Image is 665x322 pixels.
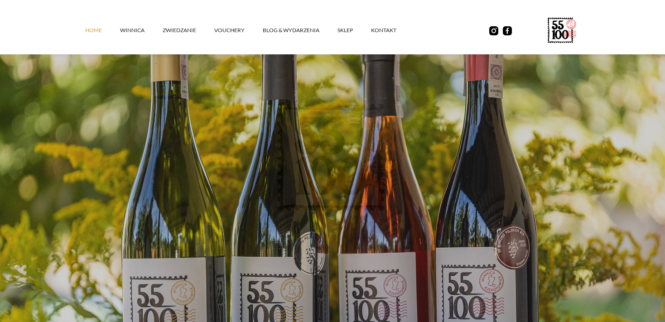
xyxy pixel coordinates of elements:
a: SKLEP [337,17,371,44]
a: vouchery [214,17,263,44]
a: Blog & Wydarzenia [263,17,337,44]
a: kontakt [371,17,414,44]
a: ZWIEDZANIE [163,17,214,44]
a: Home [85,17,120,44]
a: winnica [120,17,163,44]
